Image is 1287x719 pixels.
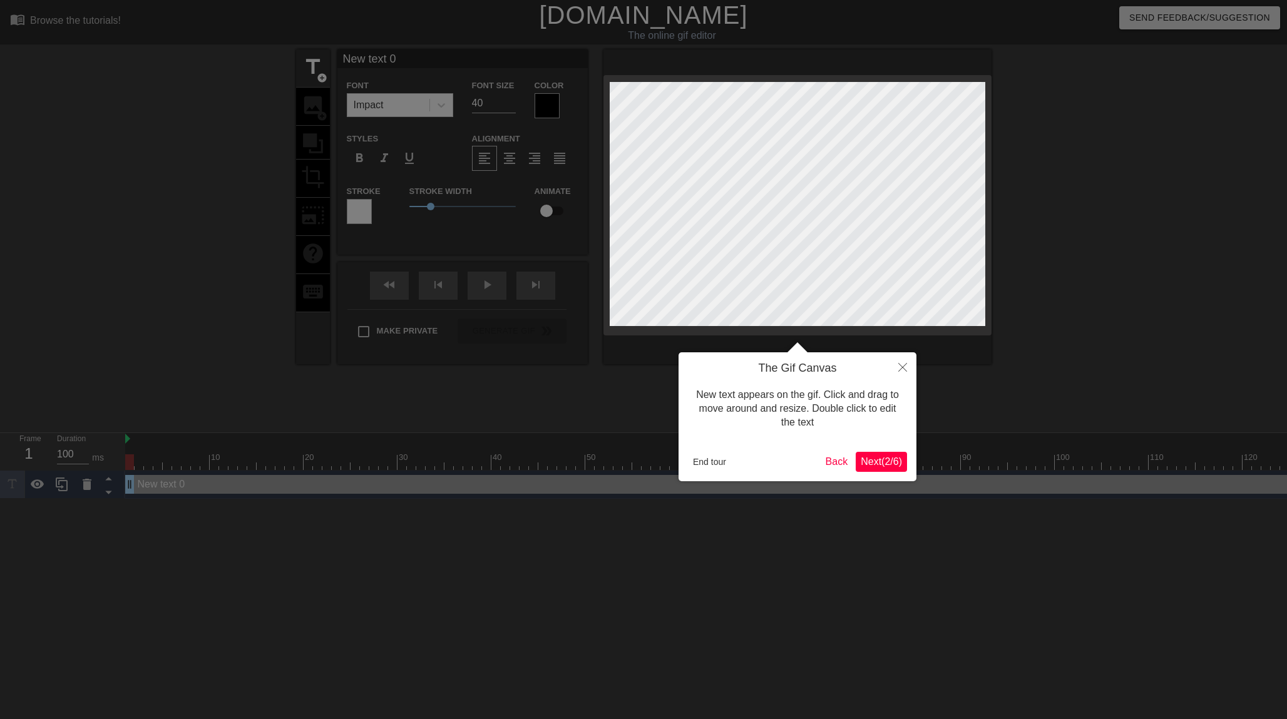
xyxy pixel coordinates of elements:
button: End tour [688,452,731,471]
button: Close [889,352,916,381]
h4: The Gif Canvas [688,362,907,375]
button: Next [856,452,907,472]
span: Next ( 2 / 6 ) [861,456,902,467]
div: New text appears on the gif. Click and drag to move around and resize. Double click to edit the text [688,375,907,442]
button: Back [821,452,853,472]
